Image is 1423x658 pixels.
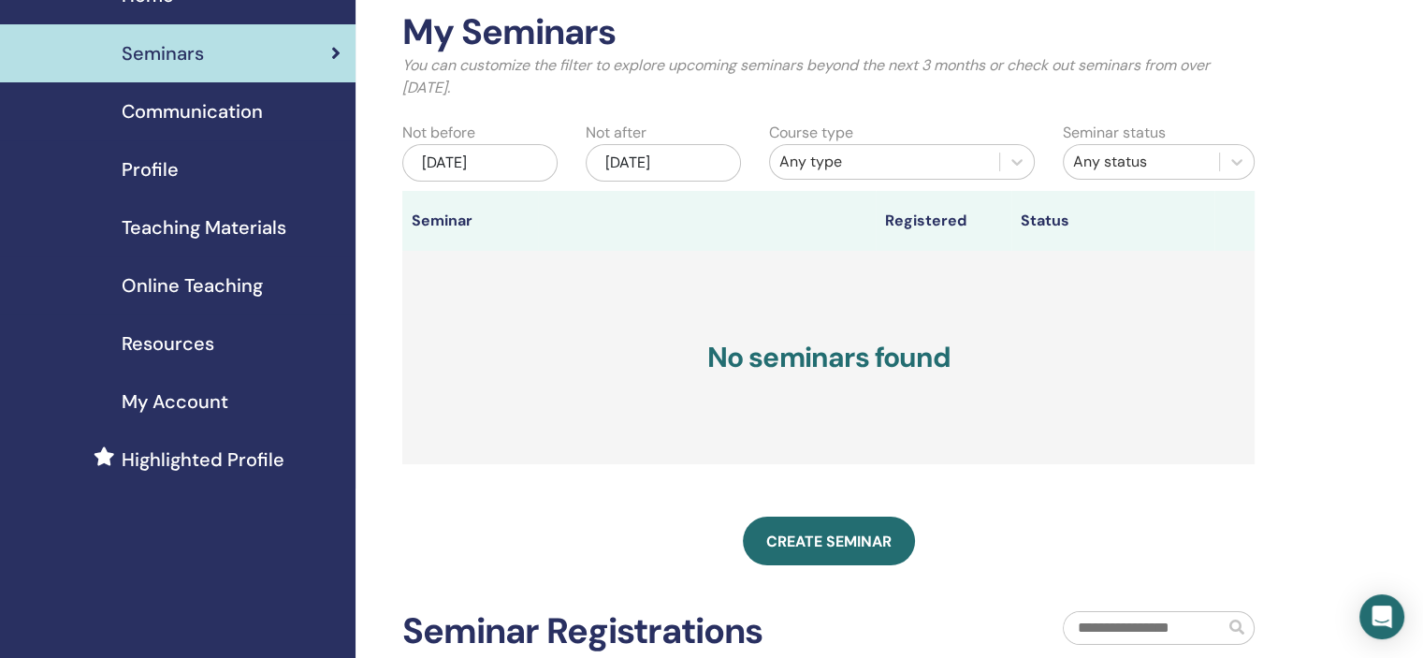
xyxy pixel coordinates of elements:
[743,517,915,565] a: Create seminar
[122,329,214,358] span: Resources
[779,151,990,173] div: Any type
[122,155,179,183] span: Profile
[122,271,263,300] span: Online Teaching
[1011,191,1214,251] th: Status
[1063,122,1166,144] label: Seminar status
[122,39,204,67] span: Seminars
[122,97,263,125] span: Communication
[402,191,538,251] th: Seminar
[122,387,228,416] span: My Account
[402,11,1255,54] h2: My Seminars
[402,610,762,653] h2: Seminar Registrations
[122,213,286,241] span: Teaching Materials
[122,446,284,474] span: Highlighted Profile
[1073,151,1210,173] div: Any status
[586,144,741,182] div: [DATE]
[402,251,1255,464] h3: No seminars found
[769,122,853,144] label: Course type
[402,54,1255,99] p: You can customize the filter to explore upcoming seminars beyond the next 3 months or check out s...
[402,144,558,182] div: [DATE]
[876,191,1011,251] th: Registered
[402,122,475,144] label: Not before
[586,122,646,144] label: Not after
[1359,594,1404,639] div: Open Intercom Messenger
[766,532,892,551] span: Create seminar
